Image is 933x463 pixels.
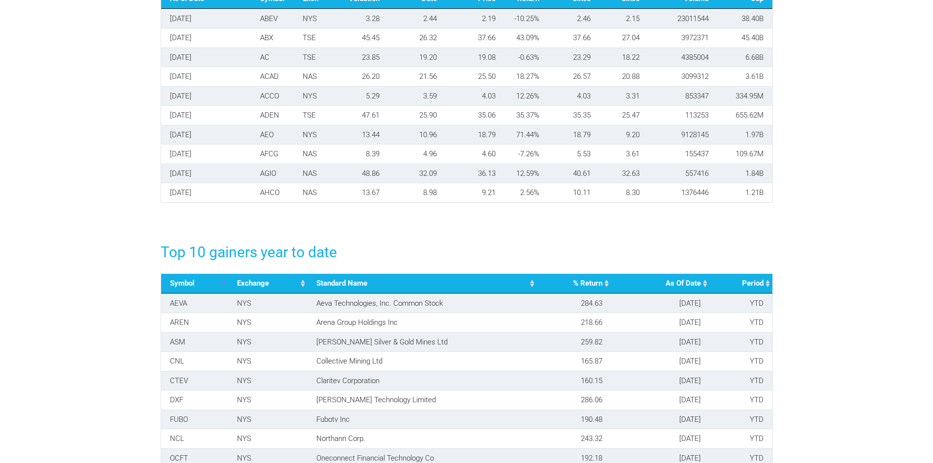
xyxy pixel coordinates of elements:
td: [PERSON_NAME] Technology Limited [308,390,537,410]
td: YTD [710,351,772,371]
td: [PERSON_NAME] Silver & Gold Mines Ltd [308,332,537,352]
td: NYS [228,351,308,371]
td: 165.87 [537,351,612,371]
td: [DATE] [161,105,251,125]
td: 2.44 [388,9,445,28]
td: [DATE] [611,390,709,410]
td: [DATE] [161,164,251,183]
td: 26.32 [388,28,445,48]
td: 6.68B [718,48,772,67]
td: ACAD [251,67,294,86]
td: [DATE] [611,332,709,352]
td: 655.62M [718,105,772,125]
td: ADEN [251,105,294,125]
td: 27.04 [599,28,649,48]
td: YTD [710,293,772,313]
td: 37.66 [548,28,599,48]
td: 3.61B [718,67,772,86]
td: 113253 [648,105,717,125]
th: As Of Date: activate to sort column ascending [611,274,709,293]
td: 26.20 [328,67,389,86]
td: NAS [294,183,328,202]
td: 8.30 [599,183,649,202]
td: [DATE] [161,48,251,67]
td: 71.44% [504,125,548,145]
td: Arena Group Holdings Inc [308,313,537,332]
td: [DATE] [611,293,709,313]
td: 20.88 [599,67,649,86]
td: 37.66 [446,28,504,48]
td: 1.21B [718,183,772,202]
td: NYS [228,390,308,410]
td: NYS [294,86,328,106]
td: Fubotv Inc [308,410,537,429]
td: NYS [228,293,308,313]
td: 12.26% [504,86,548,106]
td: NAS [294,67,328,86]
td: 23.85 [328,48,389,67]
th: % Return: activate to sort column ascending [537,274,612,293]
td: NCL [161,429,229,448]
td: 3.59 [388,86,445,106]
th: Period: activate to sort column ascending [710,274,772,293]
td: 1.97B [718,125,772,145]
td: 557416 [648,164,717,183]
td: 18.27% [504,67,548,86]
td: 2.46 [548,9,599,28]
td: 36.13 [446,164,504,183]
td: [DATE] [611,371,709,390]
td: AEVA [161,293,229,313]
td: ABEV [251,9,294,28]
td: 853347 [648,86,717,106]
td: FUBO [161,410,229,429]
td: NAS [294,164,328,183]
td: ASM [161,332,229,352]
th: Exchange: activate to sort column ascending [228,274,308,293]
td: YTD [710,390,772,410]
td: 155437 [648,144,717,164]
td: DXF [161,390,229,410]
td: NYS [228,410,308,429]
td: 243.32 [537,429,612,448]
td: ACCO [251,86,294,106]
td: [DATE] [161,144,251,164]
td: NYS [228,429,308,448]
td: 45.40B [718,28,772,48]
td: [DATE] [161,9,251,28]
td: 4.03 [446,86,504,106]
td: NYS [228,313,308,332]
th: Symbol: activate to sort column descending [161,274,229,293]
td: 9.20 [599,125,649,145]
td: TSE [294,28,328,48]
td: 10.11 [548,183,599,202]
td: 45.45 [328,28,389,48]
td: 9128145 [648,125,717,145]
h3: Top 10 gainers year to date [161,242,773,263]
td: 284.63 [537,293,612,313]
td: Claritev Corporation [308,371,537,390]
td: 3972371 [648,28,717,48]
td: 2.56% [504,183,548,202]
td: 10.96 [388,125,445,145]
td: 47.61 [328,105,389,125]
td: 3099312 [648,67,717,86]
td: 5.29 [328,86,389,106]
td: 40.61 [548,164,599,183]
td: [DATE] [161,183,251,202]
td: AGIO [251,164,294,183]
td: TSE [294,48,328,67]
td: 23011544 [648,9,717,28]
td: 25.50 [446,67,504,86]
td: 2.15 [599,9,649,28]
th: Standard Name: activate to sort column ascending [308,274,537,293]
td: 35.06 [446,105,504,125]
td: Collective Mining Ltd [308,351,537,371]
td: 18.22 [599,48,649,67]
td: Aeva Technologies, Inc. Common Stock [308,293,537,313]
td: ABX [251,28,294,48]
td: CNL [161,351,229,371]
td: CTEV [161,371,229,390]
td: 218.66 [537,313,612,332]
td: 25.90 [388,105,445,125]
td: 9.21 [446,183,504,202]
